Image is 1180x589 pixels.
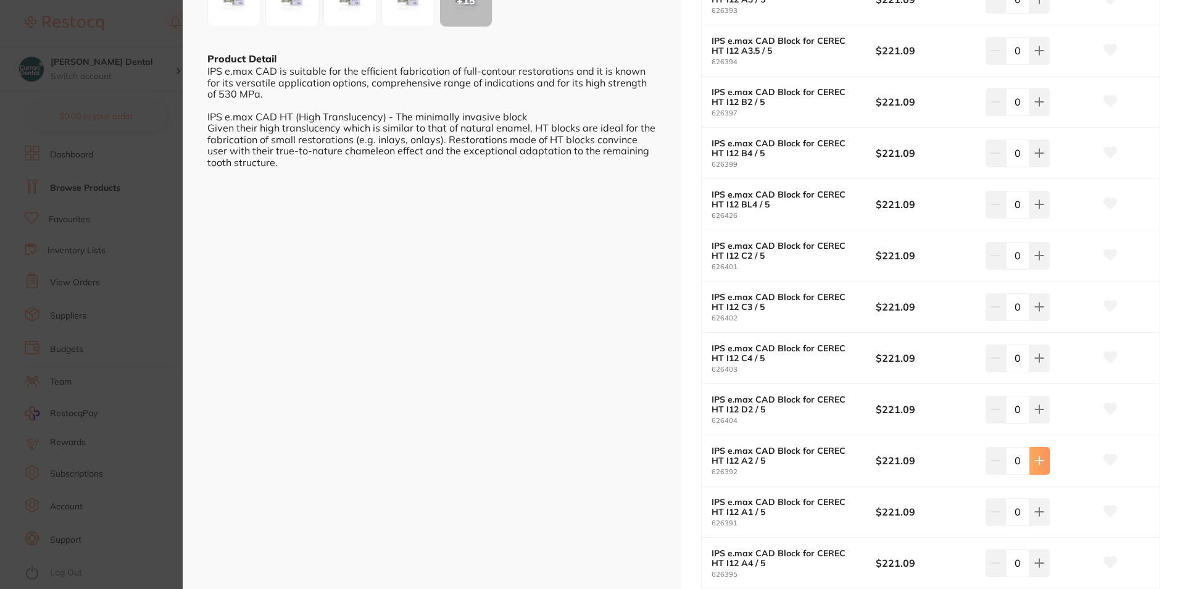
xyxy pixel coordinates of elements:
b: $221.09 [876,249,974,262]
small: 626394 [712,58,876,66]
b: $221.09 [876,44,974,57]
b: IPS e.max CAD Block for CEREC HT I12 A1 / 5 [712,497,860,517]
small: 626426 [712,212,876,220]
b: $221.09 [876,146,974,160]
b: IPS e.max CAD Block for CEREC HT I12 A3.5 / 5 [712,36,860,56]
b: $221.09 [876,556,974,570]
b: IPS e.max CAD Block for CEREC HT I12 D2 / 5 [712,395,860,414]
b: $221.09 [876,198,974,211]
b: $221.09 [876,454,974,467]
b: $221.09 [876,351,974,365]
b: $221.09 [876,300,974,314]
small: 626399 [712,161,876,169]
small: 626393 [712,7,876,15]
small: 626401 [712,263,876,271]
b: IPS e.max CAD Block for CEREC HT I12 C4 / 5 [712,343,860,363]
div: IPS e.max CAD is suitable for the efficient fabrication of full-contour restorations and it is kn... [207,65,657,168]
small: 626395 [712,570,876,579]
b: IPS e.max CAD Block for CEREC HT I12 B2 / 5 [712,87,860,107]
b: Product Detail [207,52,276,65]
small: 626391 [712,519,876,527]
b: IPS e.max CAD Block for CEREC HT I12 C3 / 5 [712,292,860,312]
small: 626403 [712,366,876,374]
b: IPS e.max CAD Block for CEREC HT I12 A2 / 5 [712,446,860,466]
b: IPS e.max CAD Block for CEREC HT I12 BL4 / 5 [712,190,860,209]
b: $221.09 [876,505,974,519]
small: 626397 [712,109,876,117]
b: IPS e.max CAD Block for CEREC HT I12 A4 / 5 [712,548,860,568]
b: IPS e.max CAD Block for CEREC HT I12 B4 / 5 [712,138,860,158]
b: $221.09 [876,403,974,416]
small: 626404 [712,417,876,425]
b: $221.09 [876,95,974,109]
small: 626392 [712,468,876,476]
small: 626402 [712,314,876,322]
b: IPS e.max CAD Block for CEREC HT I12 C2 / 5 [712,241,860,261]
